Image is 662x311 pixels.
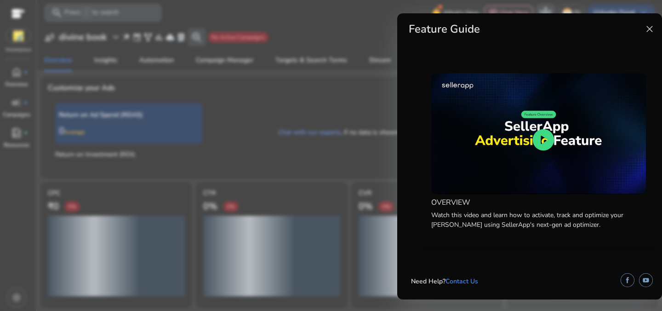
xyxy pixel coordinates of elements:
a: Contact Us [445,277,478,286]
p: Watch this video and learn how to activate, track and optimize your [PERSON_NAME] using SellerApp... [431,210,646,230]
h2: Feature Guide [409,23,480,36]
img: sddefault.jpg [431,73,646,194]
span: close [644,23,655,35]
h5: Need Help? [411,278,478,286]
h4: OVERVIEW [431,198,646,207]
span: play_circle [531,127,556,153]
